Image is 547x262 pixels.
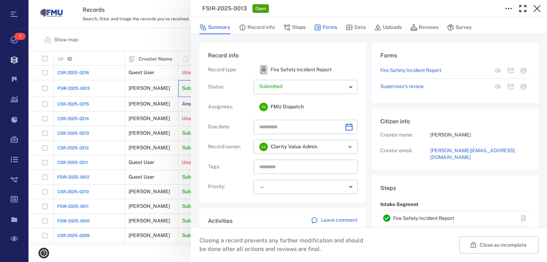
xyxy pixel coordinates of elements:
button: View form in the step [491,80,504,93]
p: Assignees : [208,103,251,111]
div: — [259,183,346,191]
p: Submitted [259,83,346,90]
h3: FSIR-2025-0013 [202,4,247,13]
button: Data [346,21,366,34]
span: Open [254,6,267,12]
p: [PERSON_NAME] [430,132,530,139]
p: Priority : [208,183,251,190]
h6: Forms [380,51,530,60]
h6: Record info [208,51,358,60]
button: Close as incomplete [459,236,538,253]
h6: Activities [208,217,233,225]
h6: Citizen info [380,117,530,126]
button: Reviews [410,21,438,34]
div: Fire Safety Incident Report [259,66,268,74]
button: Record info [239,21,275,34]
p: Record owner : [208,143,251,150]
button: Survey [447,21,472,34]
span: 1 [14,33,26,40]
span: FMU Dispatch [271,103,304,111]
h6: Steps [380,184,530,192]
button: Forms [314,21,337,34]
div: FormsFire Safety Incident ReportView form in the stepMail formPrint formSupervisor's reviewView f... [372,43,538,109]
button: Print form [517,80,530,93]
button: Toggle to Edit Boxes [501,1,516,16]
p: Tags : [208,163,251,170]
p: Due date : [208,123,251,130]
p: Status : [208,83,251,91]
a: Fire Safety Incident Report [380,67,441,74]
button: Mail form [504,80,517,93]
button: Close [530,1,544,16]
a: Supervisor's review [380,83,424,90]
button: Open [345,142,355,152]
a: Fire Safety Incident Report [393,215,454,221]
span: Clarity Value Admin [271,143,317,150]
p: Creator email: [380,147,430,161]
button: Mail form [504,64,517,77]
button: Print form [517,64,530,77]
div: Record infoRecord type:icon Fire Safety Incident ReportFire Safety Incident ReportStatus:Assignee... [199,43,366,208]
p: Intake Segment [380,198,418,211]
img: icon Fire Safety Incident Report [259,66,268,74]
button: Toggle Fullscreen [516,1,530,16]
button: Choose date [342,120,356,134]
div: F D [259,103,268,111]
button: Summary [199,21,230,34]
button: View form in the step [491,64,504,77]
div: Citizen infoCreator name:[PERSON_NAME]Creator email:[PERSON_NAME][EMAIL_ADDRESS][DOMAIN_NAME] [372,109,538,175]
p: Fire Safety Incident Report [271,66,332,73]
p: Record type : [208,66,251,73]
div: C A [259,143,268,151]
p: Closing a record prevents any further modification and should be done after all actions and revie... [199,236,369,253]
p: Creator name: [380,132,430,139]
p: Leave comment [321,217,358,224]
button: Uploads [374,21,402,34]
span: Help [16,5,31,11]
a: Leave comment [311,217,358,225]
a: [PERSON_NAME][EMAIL_ADDRESS][DOMAIN_NAME] [430,147,530,161]
button: Steps [283,21,306,34]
